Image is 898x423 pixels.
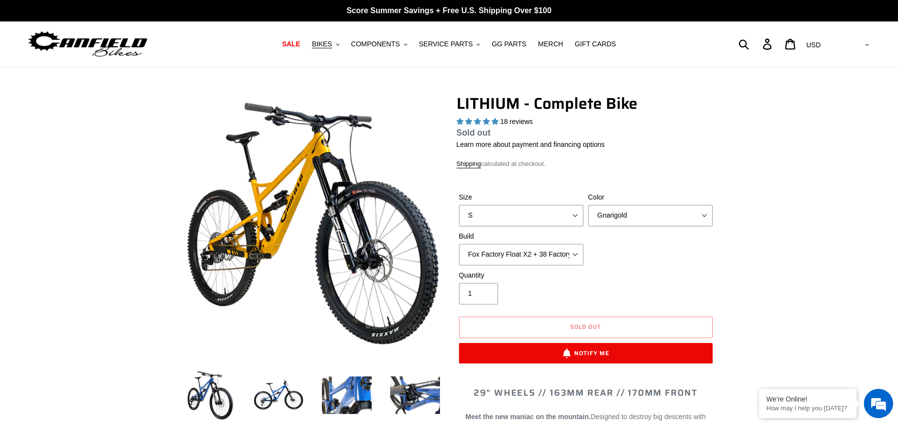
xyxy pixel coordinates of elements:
label: Color [588,192,713,202]
label: Build [459,231,583,242]
span: SALE [282,40,300,48]
a: GIFT CARDS [570,38,621,51]
button: COMPONENTS [346,38,412,51]
img: Load image into Gallery viewer, LITHIUM - Complete Bike [252,368,305,422]
img: Load image into Gallery viewer, LITHIUM - Complete Bike [388,368,442,422]
a: GG PARTS [487,38,531,51]
span: GG PARTS [492,40,526,48]
button: BIKES [307,38,344,51]
div: We're Online! [766,395,849,403]
b: Meet the new maniac on the mountain. [465,413,591,421]
span: 5.00 stars [457,118,500,125]
span: SERVICE PARTS [419,40,473,48]
span: Sold out [570,322,601,331]
span: MERCH [538,40,563,48]
img: Load image into Gallery viewer, LITHIUM - Complete Bike [320,368,374,422]
input: Search [744,33,769,55]
a: SALE [277,38,305,51]
span: GIFT CARDS [575,40,616,48]
h1: LITHIUM - Complete Bike [457,94,715,113]
span: Sold out [457,128,491,138]
button: Sold out [459,317,713,338]
label: Size [459,192,583,202]
img: Load image into Gallery viewer, LITHIUM - Complete Bike [183,368,237,422]
a: MERCH [533,38,568,51]
a: Learn more about payment and financing options [457,141,605,148]
span: COMPONENTS [351,40,400,48]
button: SERVICE PARTS [414,38,485,51]
span: 29" WHEELS // 163mm REAR // 170mm FRONT [474,386,698,400]
span: 18 reviews [500,118,533,125]
button: Notify Me [459,343,713,363]
div: calculated at checkout. [457,159,715,169]
img: LITHIUM - Complete Bike [185,96,440,351]
img: Canfield Bikes [27,29,149,60]
a: Shipping [457,160,481,168]
span: BIKES [312,40,332,48]
p: How may I help you today? [766,404,849,412]
label: Quantity [459,270,583,281]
